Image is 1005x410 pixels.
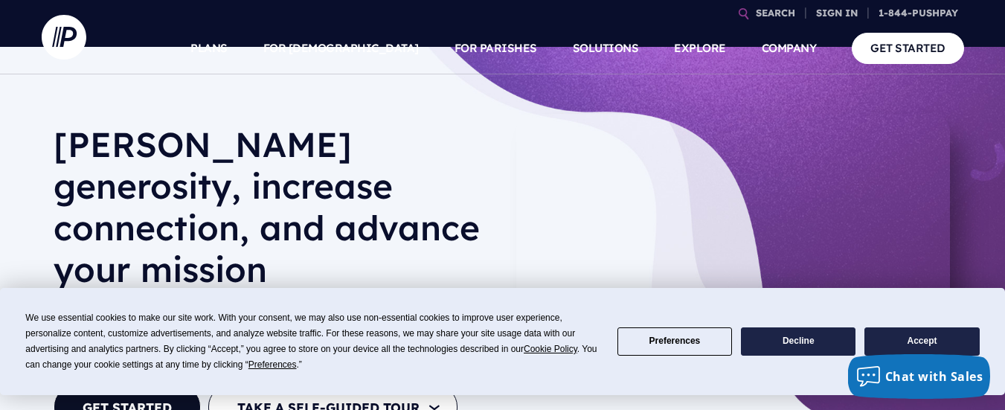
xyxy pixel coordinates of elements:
a: FOR PARISHES [455,22,537,74]
a: SOLUTIONS [573,22,639,74]
button: Preferences [617,327,732,356]
h1: [PERSON_NAME] generosity, increase connection, and advance your mission [54,124,491,302]
a: GET STARTED [852,33,964,63]
span: Preferences [248,359,297,370]
div: We use essential cookies to make our site work. With your consent, we may also use non-essential ... [25,310,599,373]
button: Accept [864,327,979,356]
button: Chat with Sales [848,354,991,399]
span: Chat with Sales [885,368,983,385]
a: COMPANY [762,22,817,74]
a: FOR [DEMOGRAPHIC_DATA] [263,22,419,74]
a: PLANS [190,22,228,74]
span: Cookie Policy [524,344,577,354]
button: Decline [741,327,855,356]
a: EXPLORE [674,22,726,74]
